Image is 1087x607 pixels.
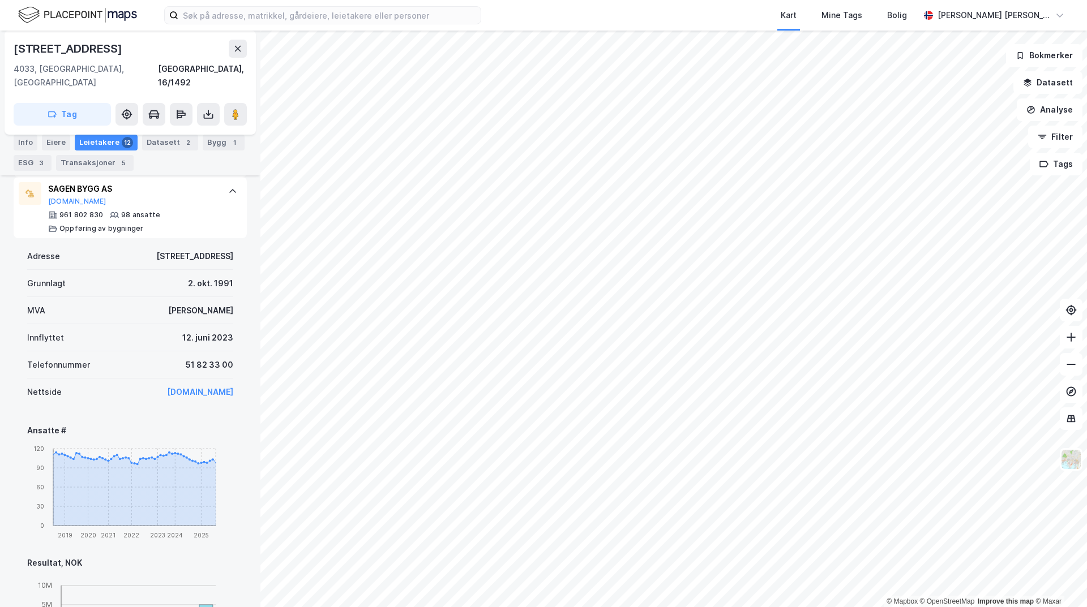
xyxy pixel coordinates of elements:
[182,331,233,345] div: 12. juni 2023
[194,532,209,539] tspan: 2025
[75,135,138,150] div: Leietakere
[938,8,1051,22] div: [PERSON_NAME] [PERSON_NAME]
[56,155,134,171] div: Transaksjoner
[27,358,90,372] div: Telefonnummer
[229,137,240,148] div: 1
[920,597,975,605] a: OpenStreetMap
[14,62,158,89] div: 4033, [GEOGRAPHIC_DATA], [GEOGRAPHIC_DATA]
[14,40,125,58] div: [STREET_ADDRESS]
[781,8,797,22] div: Kart
[186,358,233,372] div: 51 82 33 00
[168,304,233,317] div: [PERSON_NAME]
[1006,44,1082,67] button: Bokmerker
[42,135,70,150] div: Eiere
[978,597,1034,605] a: Improve this map
[1013,71,1082,94] button: Datasett
[59,224,143,233] div: Oppføring av bygninger
[36,464,44,471] tspan: 90
[58,532,72,539] tspan: 2019
[188,277,233,290] div: 2. okt. 1991
[80,532,96,539] tspan: 2020
[167,532,183,539] tspan: 2024
[887,8,907,22] div: Bolig
[36,157,47,169] div: 3
[27,424,233,437] div: Ansatte #
[14,103,111,126] button: Tag
[156,249,233,263] div: [STREET_ADDRESS]
[1030,153,1082,175] button: Tags
[1017,98,1082,121] button: Analyse
[48,197,106,206] button: [DOMAIN_NAME]
[158,62,247,89] div: [GEOGRAPHIC_DATA], 16/1492
[1030,553,1087,607] div: Kontrollprogram for chat
[178,7,481,24] input: Søk på adresse, matrikkel, gårdeiere, leietakere eller personer
[27,331,64,345] div: Innflyttet
[27,556,233,570] div: Resultat, NOK
[142,135,198,150] div: Datasett
[121,210,160,219] div: 98 ansatte
[27,304,45,317] div: MVA
[1060,449,1082,470] img: Z
[27,385,62,399] div: Nettside
[887,597,918,605] a: Mapbox
[33,445,44,451] tspan: 120
[123,532,139,539] tspan: 2022
[38,581,52,589] tspan: 10M
[1030,553,1087,607] iframe: Chat Widget
[101,532,115,539] tspan: 2021
[150,532,165,539] tspan: 2023
[27,249,60,263] div: Adresse
[48,182,217,196] div: SAGEN BYGG AS
[27,277,66,290] div: Grunnlagt
[14,135,37,150] div: Info
[37,502,44,509] tspan: 30
[59,210,103,219] div: 961 802 830
[18,5,137,25] img: logo.f888ab2527a4732fd821a326f86c7f29.svg
[14,155,52,171] div: ESG
[182,137,194,148] div: 2
[122,137,133,148] div: 12
[167,387,233,397] a: [DOMAIN_NAME]
[203,135,245,150] div: Bygg
[36,483,44,490] tspan: 60
[821,8,862,22] div: Mine Tags
[40,522,44,528] tspan: 0
[1028,126,1082,148] button: Filter
[118,157,129,169] div: 5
